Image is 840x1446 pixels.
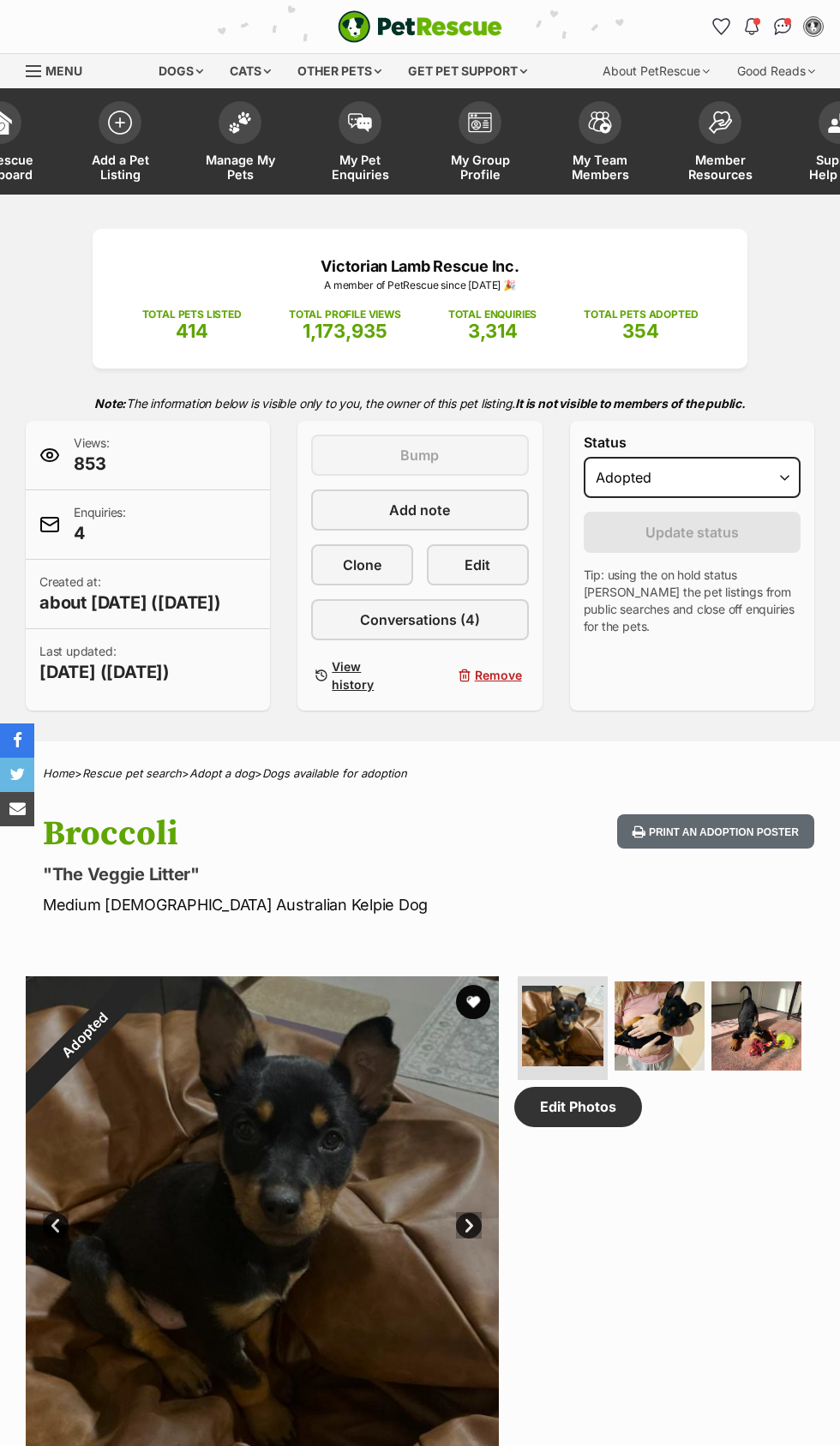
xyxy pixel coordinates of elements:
img: Photo of Broccoli [522,986,603,1067]
a: Add note [311,489,528,531]
a: Dogs available for adoption [262,766,407,780]
a: Rescue pet search [82,766,182,780]
span: Remove [475,666,522,684]
a: Menu [26,54,94,85]
a: Adopt a dog [189,766,255,780]
span: 414 [176,320,208,342]
img: member-resources-icon-8e73f808a243e03378d46382f2149f9095a855e16c252ad45f914b54edf8863c.svg [708,111,732,134]
div: Get pet support [396,54,539,88]
span: Bump [400,445,439,465]
a: Clone [311,544,413,585]
a: Member Resources [660,93,780,195]
img: logo-e224e6f780fb5917bec1dbf3a21bbac754714ae5b6737aabdf751b685950b380.svg [338,10,502,43]
p: TOTAL ENQUIRIES [448,307,537,322]
span: Update status [645,522,739,543]
span: about [DATE] ([DATE]) [39,591,221,615]
p: "The Veggie Litter" [43,862,516,886]
a: Conversations (4) [311,599,528,640]
span: [DATE] ([DATE]) [39,660,170,684]
button: Remove [427,654,529,697]
span: 4 [74,521,126,545]
p: Last updated: [39,643,170,684]
p: Tip: using the on hold status [PERSON_NAME] the pet listings from public searches and close off e... [584,567,801,635]
label: Status [584,435,801,450]
a: Conversations [769,13,796,40]
button: Print an adoption poster [617,814,814,849]
a: Edit Photos [514,1087,642,1126]
a: Home [43,766,75,780]
div: Other pets [285,54,393,88]
div: Good Reads [725,54,827,88]
a: Edit [427,544,529,585]
span: My Group Profile [441,153,519,182]
p: Created at: [39,573,221,615]
img: Photo of Broccoli [615,981,705,1071]
a: Favourites [707,13,735,40]
p: TOTAL PROFILE VIEWS [289,307,401,322]
button: Bump [311,435,528,476]
button: Update status [584,512,801,553]
span: 3,314 [468,320,518,342]
a: Manage My Pets [180,93,300,195]
img: Victorian Lamb Rescue profile pic [805,18,822,35]
button: Notifications [738,13,765,40]
p: Victorian Lamb Rescue Inc. [118,255,722,278]
span: Edit [465,555,490,575]
span: Menu [45,63,82,78]
a: My Group Profile [420,93,540,195]
img: notifications-46538b983faf8c2785f20acdc204bb7945ddae34d4c08c2a6579f10ce5e182be.svg [745,18,759,35]
strong: It is not visible to members of the public. [515,396,746,411]
img: Photo of Broccoli [711,981,801,1071]
strong: Note: [94,396,126,411]
a: View history [311,654,413,697]
div: Cats [218,54,283,88]
div: About PetRescue [591,54,722,88]
ul: Account quick links [707,13,827,40]
p: Medium [DEMOGRAPHIC_DATA] Australian Kelpie Dog [43,893,516,916]
img: manage-my-pets-icon-02211641906a0b7f246fdf0571729dbe1e7629f14944591b6c1af311fb30b64b.svg [228,111,252,134]
a: My Pet Enquiries [300,93,420,195]
span: Conversations (4) [360,609,480,630]
span: View history [332,657,406,693]
a: Add a Pet Listing [60,93,180,195]
span: 1,173,935 [303,320,387,342]
a: Prev [43,1213,69,1239]
p: A member of PetRescue since [DATE] 🎉 [118,278,722,293]
p: The information below is visible only to you, the owner of this pet listing. [26,386,814,421]
span: Clone [343,555,381,575]
span: Member Resources [681,153,759,182]
p: TOTAL PETS LISTED [142,307,242,322]
img: pet-enquiries-icon-7e3ad2cf08bfb03b45e93fb7055b45f3efa6380592205ae92323e6603595dc1f.svg [348,113,372,132]
a: My Team Members [540,93,660,195]
span: 853 [74,452,110,476]
span: My Team Members [561,153,639,182]
p: Views: [74,435,110,476]
a: PetRescue [338,10,502,43]
img: group-profile-icon-3fa3cf56718a62981997c0bc7e787c4b2cf8bcc04b72c1350f741eb67cf2f40e.svg [468,112,492,133]
span: Add note [389,500,450,520]
p: TOTAL PETS ADOPTED [584,307,698,322]
img: chat-41dd97257d64d25036548639549fe6c8038ab92f7586957e7f3b1b290dea8141.svg [774,18,792,35]
p: Enquiries: [74,504,126,545]
button: My account [800,13,827,40]
h1: Broccoli [43,814,516,854]
span: 354 [622,320,659,342]
span: Manage My Pets [201,153,279,182]
img: team-members-icon-5396bd8760b3fe7c0b43da4ab00e1e3bb1a5d9ba89233759b79545d2d3fc5d0d.svg [588,111,612,134]
a: Next [456,1213,482,1239]
span: Add a Pet Listing [81,153,159,182]
span: My Pet Enquiries [321,153,399,182]
div: Dogs [147,54,215,88]
img: add-pet-listing-icon-0afa8454b4691262ce3f59096e99ab1cd57d4a30225e0717b998d2c9b9846f56.svg [108,111,132,135]
button: favourite [456,985,490,1019]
